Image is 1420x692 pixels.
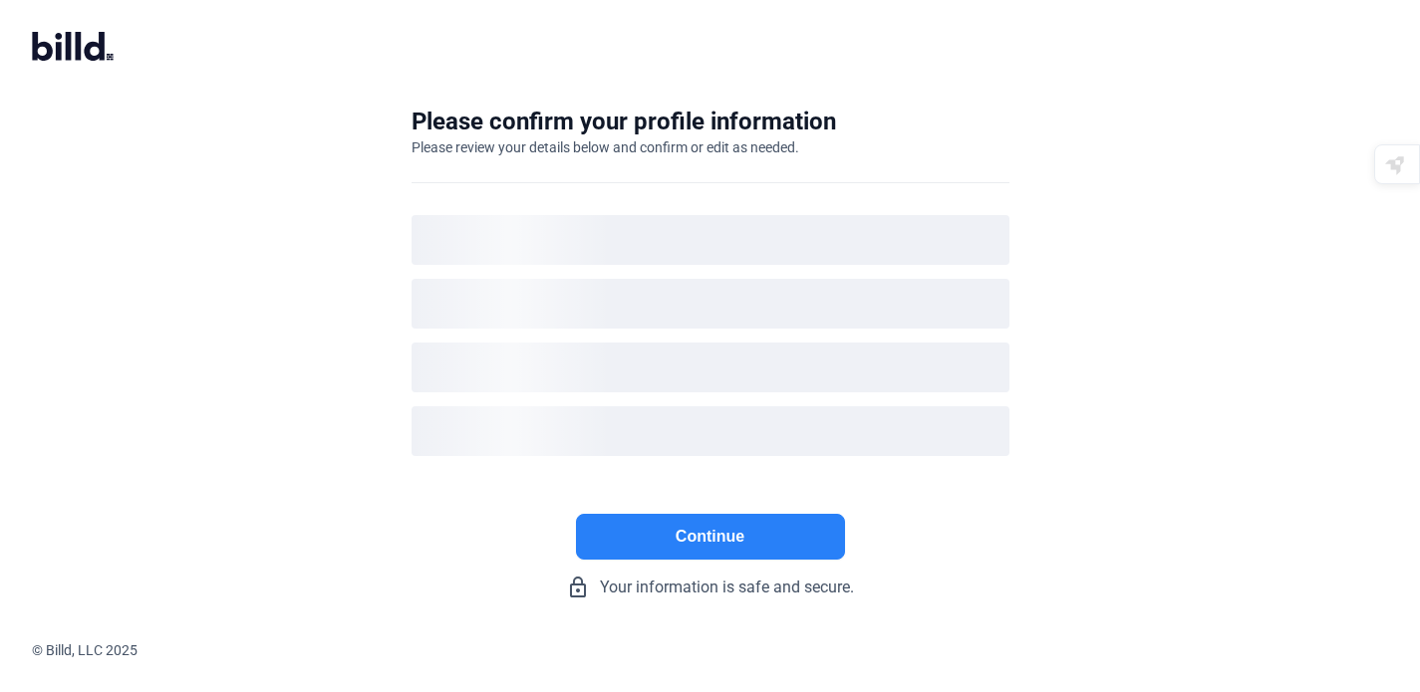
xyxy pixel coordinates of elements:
div: loading [412,215,1009,265]
div: Please confirm your profile information [412,106,836,137]
div: loading [412,343,1009,392]
button: Continue [576,514,845,560]
div: loading [412,279,1009,329]
div: Please review your details below and confirm or edit as needed. [412,137,799,157]
div: Your information is safe and secure. [412,576,1009,599]
mat-icon: lock_outline [566,576,590,599]
div: © Billd, LLC 2025 [32,640,1420,660]
div: loading [412,406,1009,456]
